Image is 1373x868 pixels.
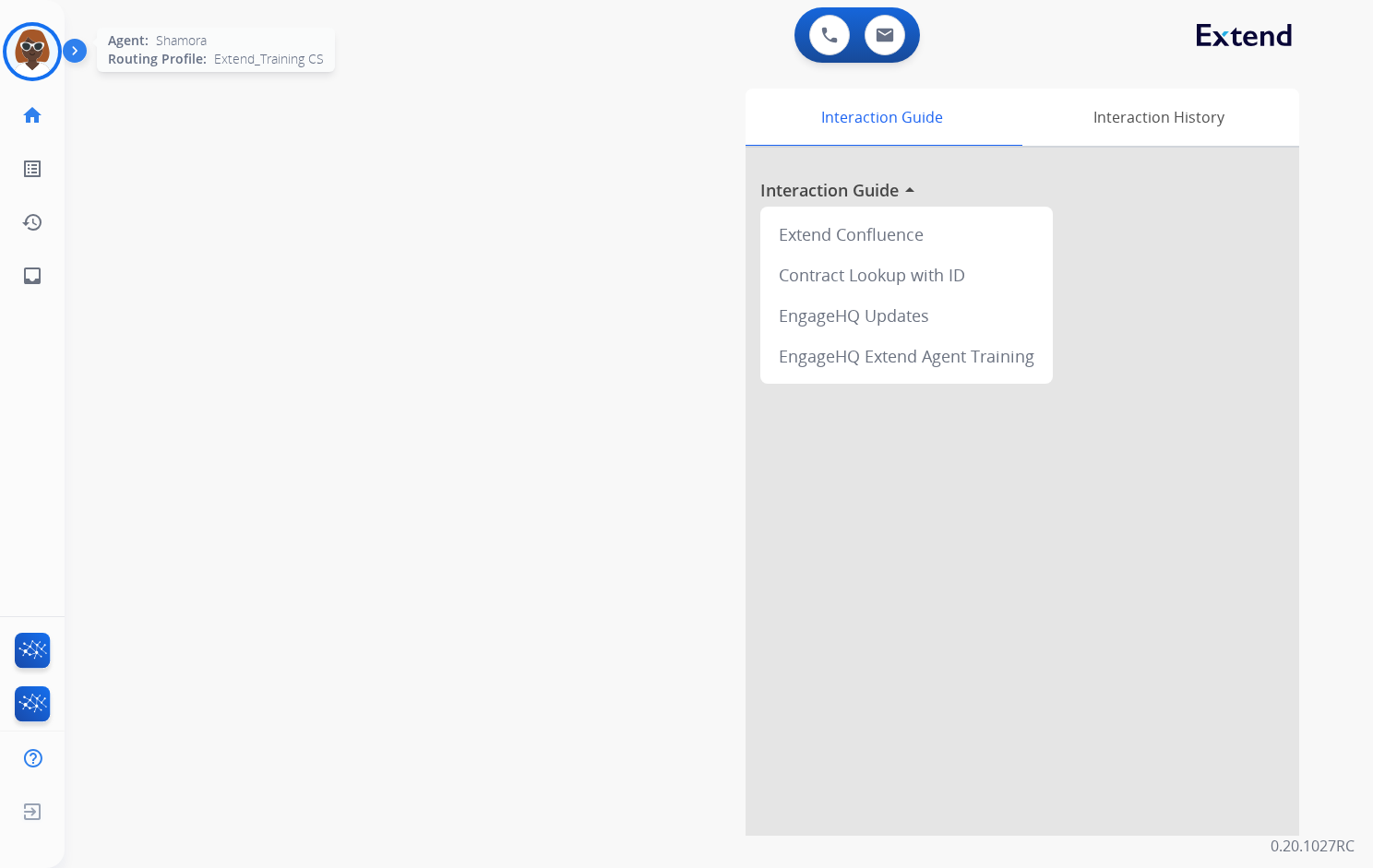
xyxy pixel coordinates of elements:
[21,211,43,233] mat-icon: history
[768,295,1045,336] div: EngageHQ Updates
[21,265,43,287] mat-icon: inbox
[746,89,1018,146] div: Interaction Guide
[214,50,324,68] span: Extend_Training CS
[108,31,149,50] span: Agent:
[6,26,58,77] img: avatar
[768,214,1045,255] div: Extend Confluence
[1018,89,1299,146] div: Interaction History
[1271,835,1355,857] p: 0.20.1027RC
[768,255,1045,295] div: Contract Lookup with ID
[21,104,43,126] mat-icon: home
[21,158,43,180] mat-icon: list_alt
[768,336,1045,376] div: EngageHQ Extend Agent Training
[108,50,207,68] span: Routing Profile:
[156,31,207,50] span: Shamora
